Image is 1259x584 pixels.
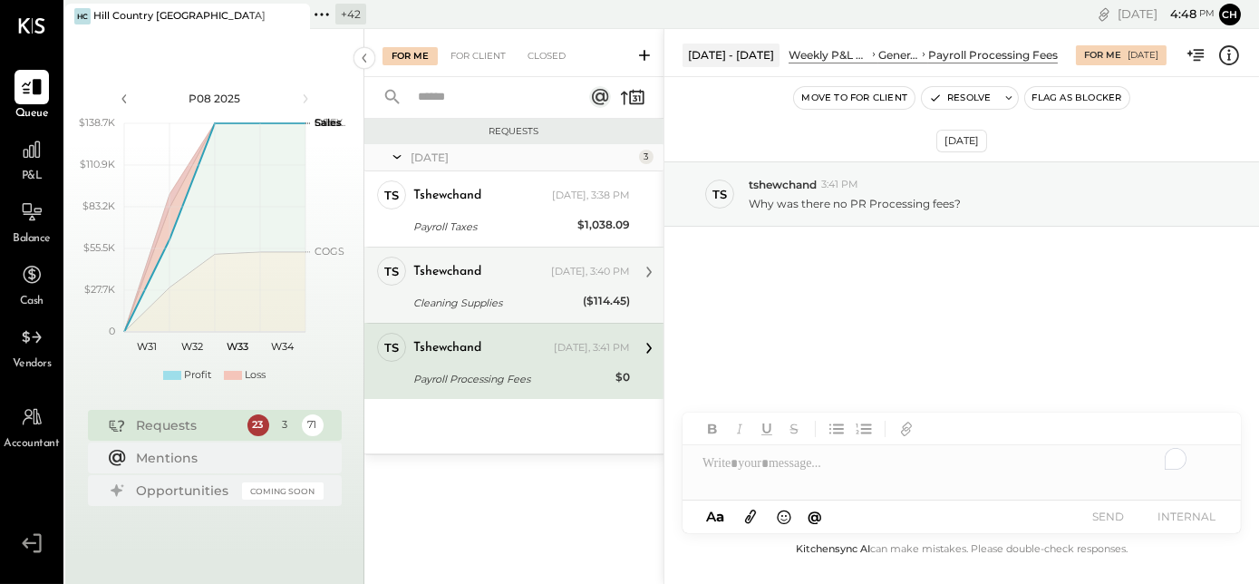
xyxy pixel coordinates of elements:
[384,339,399,356] div: ts
[922,87,998,109] button: Resolve
[639,150,654,164] div: 3
[712,186,727,203] div: ts
[79,116,115,129] text: $138.7K
[247,414,269,436] div: 23
[137,449,315,467] div: Mentions
[808,508,822,525] span: @
[413,218,572,236] div: Payroll Taxes
[315,245,344,258] text: COGS
[749,196,961,211] p: Why was there no PR Processing fees?
[1,320,63,373] a: Vendors
[1,132,63,185] a: P&L
[80,158,115,170] text: $110.9K
[825,417,848,441] button: Unordered List
[413,294,577,312] div: Cleaning Supplies
[1128,49,1158,62] div: [DATE]
[936,130,987,152] div: [DATE]
[245,368,266,383] div: Loss
[1160,5,1196,23] span: 4 : 48
[413,263,481,281] div: tshewchand
[518,47,575,65] div: Closed
[782,417,806,441] button: Strikethrough
[83,241,115,254] text: $55.5K
[275,414,296,436] div: 3
[22,169,43,185] span: P&L
[1,400,63,453] a: Accountant
[878,47,919,63] div: General & Administrative Expenses
[137,416,238,434] div: Requests
[552,189,630,203] div: [DATE], 3:38 PM
[1118,5,1215,23] div: [DATE]
[413,370,610,388] div: Payroll Processing Fees
[242,482,324,500] div: Coming Soon
[755,417,779,441] button: Underline
[1199,7,1215,20] span: pm
[82,200,115,212] text: $83.2K
[1072,504,1145,529] button: SEND
[383,47,438,65] div: For Me
[413,187,481,205] div: tshewchand
[441,47,515,65] div: For Client
[335,4,366,24] div: + 42
[373,125,654,138] div: Requests
[1,195,63,248] a: Balance
[13,356,52,373] span: Vendors
[384,187,399,204] div: ts
[137,340,157,353] text: W31
[15,106,49,122] span: Queue
[5,436,60,453] span: Accountant
[615,368,630,386] div: $0
[683,445,1241,482] div: To enrich screen reader interactions, please activate Accessibility in Grammarly extension settings
[227,340,248,353] text: W33
[577,216,630,234] div: $1,038.09
[411,150,634,165] div: [DATE]
[789,47,869,63] div: Weekly P&L Comparison
[74,8,91,24] div: HC
[1150,504,1223,529] button: INTERNAL
[137,482,233,500] div: Opportunities
[384,263,399,280] div: ts
[749,177,817,192] span: tshewchand
[138,91,292,106] div: P08 2025
[1025,87,1129,109] button: Flag as Blocker
[554,341,630,355] div: [DATE], 3:41 PM
[315,116,342,129] text: Sales
[93,9,266,24] div: Hill Country [GEOGRAPHIC_DATA]
[109,325,115,337] text: 0
[1095,5,1113,24] div: copy link
[1,258,63,310] a: Cash
[794,87,915,109] button: Move to for client
[701,417,724,441] button: Bold
[181,340,203,353] text: W32
[683,44,780,66] div: [DATE] - [DATE]
[583,292,630,310] div: ($114.45)
[551,265,630,279] div: [DATE], 3:40 PM
[413,339,481,357] div: tshewchand
[84,283,115,296] text: $27.7K
[895,417,918,441] button: Add URL
[852,417,876,441] button: Ordered List
[1,70,63,122] a: Queue
[271,340,295,353] text: W34
[802,505,828,528] button: @
[728,417,751,441] button: Italic
[1084,49,1121,62] div: For Me
[302,414,324,436] div: 71
[1219,4,1241,25] button: Ch
[928,47,1058,63] div: Payroll Processing Fees
[184,368,211,383] div: Profit
[20,294,44,310] span: Cash
[716,508,724,525] span: a
[821,178,858,192] span: 3:41 PM
[701,507,730,527] button: Aa
[13,231,51,248] span: Balance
